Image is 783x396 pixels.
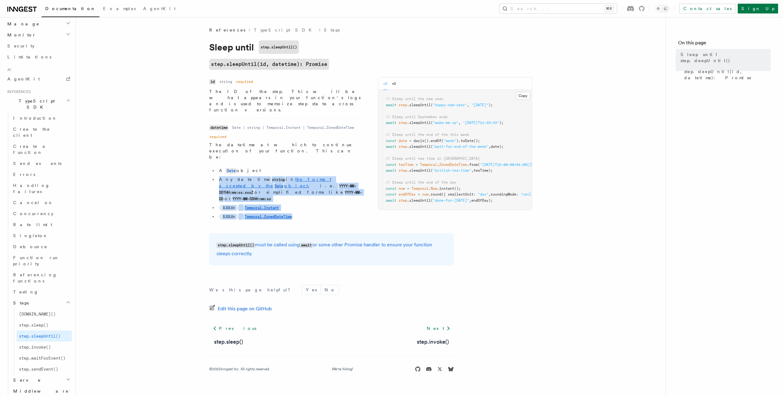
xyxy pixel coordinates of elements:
a: Security [5,40,72,51]
span: Examples [103,6,136,11]
p: must be called using or some other Promise handler to ensure your function sleeps correctly. [217,241,447,258]
div: © 2025 Inngest Inc. All rights reserved. [209,367,270,372]
span: "[DATE]T11:59:59" [463,121,499,125]
span: .sleepUntil [407,168,431,173]
a: Testing [11,286,72,297]
span: () [424,139,429,143]
span: step.sleep() [19,323,48,327]
a: Temporal.ZonedDateTime [243,214,293,219]
span: "ceil" [521,192,533,196]
span: Function run priority [13,255,59,266]
a: Create the client [11,124,72,141]
span: , [467,103,469,107]
span: step [399,144,407,149]
code: string [271,177,286,182]
button: Toggle dark mode [655,5,669,12]
span: Create the client [13,127,50,138]
span: Handling failures [13,183,50,194]
span: , [488,192,491,196]
span: date); [491,144,503,149]
a: step.invoke() [17,342,72,353]
a: Concurrency [11,208,72,219]
span: Testing [13,290,39,294]
h4: On this page [678,39,771,49]
a: Examples [99,2,139,17]
a: step.sleepUntil(id, datetime): Promise [209,59,329,70]
span: date [399,139,407,143]
span: .sleepUntil [407,103,431,107]
kbd: ⌘K [605,6,613,12]
code: Date [226,168,236,174]
code: step.sleepUntil() [259,40,299,54]
span: Edit this page on GitHub [218,304,272,313]
code: Temporal.Instant [243,205,280,211]
code: datetime [209,125,228,130]
h1: Sleep until [209,40,454,54]
a: AgentKit [139,2,179,17]
button: v3 [383,77,387,90]
a: Contact sales [679,4,735,13]
a: Function run priority [11,252,72,269]
li: A object [217,167,363,174]
span: await [386,198,396,203]
span: .instant [437,186,454,191]
span: Steps [11,300,29,306]
span: "wait-for-end-of-the-week" [433,144,488,149]
a: step.sleepUntil() [17,331,72,342]
span: await [386,168,396,173]
a: Documentation [42,2,99,17]
span: = [407,186,409,191]
span: teaTime); [473,168,493,173]
span: step [399,168,407,173]
span: "happy-new-year" [433,103,467,107]
span: "[DATE]T16:00:00+01:00[[GEOGRAPHIC_DATA]/[GEOGRAPHIC_DATA]]" [480,163,608,167]
span: ( [431,103,433,107]
a: Introduction [11,113,72,124]
span: ( [431,168,433,173]
span: = [409,139,411,143]
code: YYYY-MM-DDHH:mm:ss [232,196,272,202]
span: AgentKit [7,77,40,81]
span: .sleepUntil [407,121,431,125]
a: Steps [324,27,340,33]
a: AgentKit [5,73,72,84]
a: Singleton [11,230,72,241]
span: // Sleep until tea time in [GEOGRAPHIC_DATA] [386,156,480,161]
a: step.sleepUntil(id, datetime): Promise [682,66,771,83]
span: step [399,103,407,107]
button: Steps [11,297,72,308]
span: . [429,186,431,191]
a: Sleep until step.sleepUntil() [678,49,771,66]
span: Sleep until step.sleepUntil() [681,51,771,64]
span: .round [429,192,441,196]
a: Debounce [11,241,72,252]
a: TypeScript SDK [254,27,315,33]
span: .toDate [458,139,473,143]
a: step.sendEvent() [17,364,72,375]
p: The datetime at which to continue execution of your function. This can be: [209,142,363,160]
span: Create a function [13,144,50,155]
span: .sleepUntil [407,144,431,149]
span: Temporal [420,163,437,167]
span: "done-for-[DATE]" [433,198,469,203]
span: await [386,144,396,149]
span: const [386,139,396,143]
span: : [516,192,518,196]
a: step.waitForEvent() [17,353,72,364]
span: "week" [443,139,456,143]
span: "[DATE]" [471,103,488,107]
span: Send events [13,161,61,166]
a: Sign Up [738,4,778,13]
a: Next [423,323,454,334]
a: Handling failures [11,180,72,197]
span: // Sleep until September ends [386,115,448,119]
a: Errors [11,169,72,180]
span: ( [431,144,433,149]
span: Limitations [7,54,51,59]
span: ); [488,103,493,107]
code: step.sleepUntil() [217,243,255,248]
span: // Sleep until the end of the day [386,180,456,185]
a: Create a function [11,141,72,158]
span: ({ smallestUnit [441,192,473,196]
span: teaTime [399,163,414,167]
